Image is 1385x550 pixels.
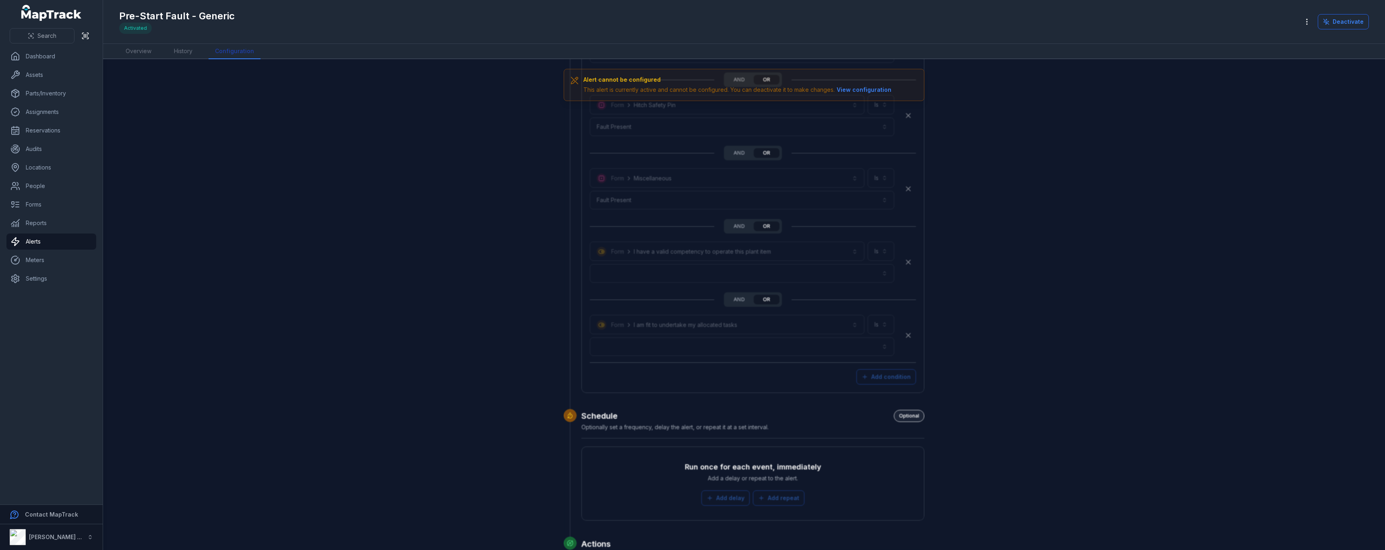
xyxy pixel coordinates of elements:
a: Forms [6,196,96,213]
span: Search [37,32,56,40]
a: Meters [6,252,96,268]
a: Dashboard [6,48,96,64]
a: Assets [6,67,96,83]
a: Overview [119,44,158,59]
h3: Alert cannot be configured [583,76,893,84]
h1: Pre-Start Fault - Generic [119,10,235,23]
a: Settings [6,271,96,287]
a: History [167,44,199,59]
a: People [6,178,96,194]
a: MapTrack [21,5,82,21]
button: Deactivate [1318,14,1369,29]
a: Locations [6,159,96,176]
button: View configuration [835,85,893,94]
a: Alerts [6,234,96,250]
div: Activated [119,23,152,34]
a: Audits [6,141,96,157]
button: Search [10,28,74,43]
strong: Contact MapTrack [25,511,78,518]
a: Reservations [6,122,96,139]
a: Reports [6,215,96,231]
strong: [PERSON_NAME] Group [29,533,95,540]
a: Assignments [6,104,96,120]
a: Parts/Inventory [6,85,96,101]
div: This alert is currently active and cannot be configured. You can deactivate it to make changes. [583,85,893,94]
a: Configuration [209,44,260,59]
